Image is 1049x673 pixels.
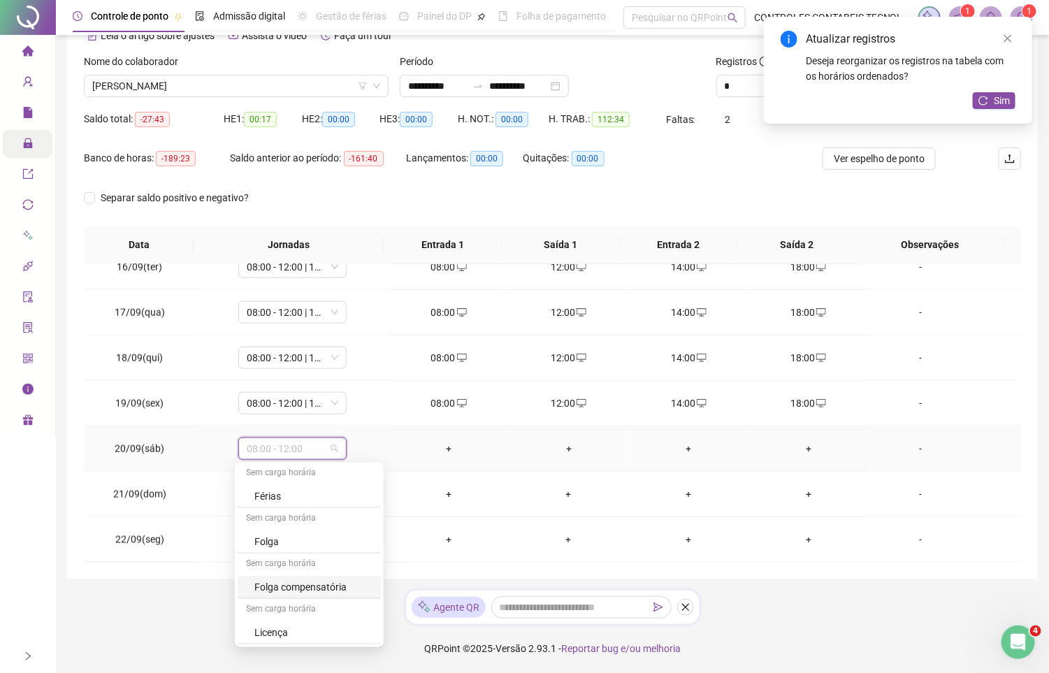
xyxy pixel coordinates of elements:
span: 1 [1027,6,1032,16]
th: Saída 2 [738,226,856,264]
span: info-circle [781,31,797,48]
span: CONTROLES CONTABEIS TECNOLOGIA DE INFORMAÇÃO LTDA [754,10,910,25]
span: 08:00 - 12:00 | 14:00 - 18:00 [247,393,338,414]
span: Faça um tour [334,30,392,41]
div: Sem carga horária [238,463,381,485]
div: + [760,486,858,502]
span: solution [22,316,34,344]
span: send [653,602,663,612]
div: + [520,441,618,456]
span: 00:00 [322,112,355,127]
span: notification [954,11,967,24]
div: + [520,532,618,547]
th: Observações [855,226,1005,264]
span: 4 [1030,625,1041,637]
label: Nome do colaborador [84,54,187,69]
span: desktop [575,398,586,408]
span: pushpin [174,13,182,21]
span: 2 [725,114,731,125]
div: - [880,259,962,275]
span: desktop [575,262,586,272]
div: H. NOT.: [458,111,549,127]
span: history [321,31,331,41]
span: qrcode [22,347,34,375]
div: Saldo anterior ao período: [231,150,406,166]
div: + [400,486,498,502]
span: desktop [695,353,707,363]
span: desktop [456,398,467,408]
span: 00:17 [244,112,277,127]
div: 08:00 [400,305,498,320]
span: info-circle [760,57,769,66]
div: 12:00 [520,350,618,366]
div: - [880,396,962,411]
span: close [681,602,690,612]
span: Reportar bug e/ou melhoria [561,643,681,654]
div: - [880,305,962,320]
div: 14:00 [640,396,738,411]
span: Gestão de férias [316,10,386,22]
div: Folga [238,530,381,553]
div: + [640,441,738,456]
div: Agente QR [412,597,486,618]
div: HE 1: [224,111,302,127]
span: Ver espelho de ponto [834,151,925,166]
footer: QRPoint © 2025 - 2.93.1 - [56,624,1049,673]
span: Versão [495,643,526,654]
span: search [728,13,738,23]
span: desktop [456,353,467,363]
span: upload [1004,153,1015,164]
span: desktop [815,353,826,363]
span: desktop [695,262,707,272]
span: 00:00 [572,151,605,166]
div: Sem carga horária [238,599,381,621]
span: youtube [229,31,238,41]
th: Jornadas [194,226,384,264]
span: home [22,39,34,67]
div: Atualizar registros [806,31,1015,48]
span: desktop [695,307,707,317]
img: 86701 [1011,7,1032,28]
div: 12:00 [520,305,618,320]
span: swap-right [472,80,484,92]
span: file [22,101,34,129]
span: desktop [815,398,826,408]
div: + [400,441,498,456]
span: 21/09(dom) [113,489,166,500]
div: + [520,486,618,502]
span: book [498,11,508,21]
span: 08:00 - 12:00 | 14:00 - 18:00 [247,347,338,368]
span: filter [359,82,367,90]
div: Licença [254,625,372,640]
span: right [23,651,33,661]
div: Folga compensatória [238,576,381,599]
span: 112:34 [592,112,630,127]
div: 14:00 [640,350,738,366]
span: file-text [87,31,97,41]
span: sync [22,193,34,221]
a: Close [1000,31,1015,46]
div: 08:00 [400,259,498,275]
span: Sim [994,93,1010,108]
div: Lançamentos: [406,150,523,166]
div: Férias [254,489,372,504]
div: - [880,532,962,547]
div: Banco de horas: [84,150,231,166]
span: api [22,254,34,282]
div: Folga [254,534,372,549]
div: Folga compensatória [254,579,372,595]
span: -27:43 [135,112,170,127]
span: -189:23 [156,151,196,166]
button: Sim [973,92,1015,109]
div: 18:00 [760,396,858,411]
span: Observações [866,237,994,252]
div: 18:00 [760,305,858,320]
div: H. TRAB.: [549,111,666,127]
span: file-done [195,11,205,21]
span: gift [22,408,34,436]
div: + [640,532,738,547]
span: 08:00 - 12:00 | 14:00 - 18:00 [247,256,338,277]
div: 12:00 [520,259,618,275]
div: 12:00 [520,396,618,411]
span: 19/09(sex) [115,398,164,409]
